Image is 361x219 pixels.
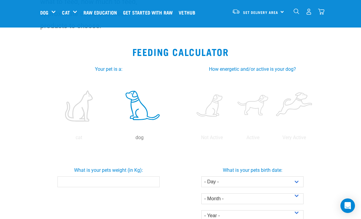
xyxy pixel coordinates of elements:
[50,134,108,141] p: cat
[82,0,122,25] a: Raw Education
[110,134,169,141] p: dog
[44,66,173,73] label: Your pet is a:
[340,198,355,213] div: Open Intercom Messenger
[306,8,312,15] img: user.png
[192,134,231,141] p: Not Active
[7,46,354,57] h2: Feeding Calculator
[179,167,326,174] label: What is your pets birth date:
[318,8,324,15] img: home-icon@2x.png
[275,134,314,141] p: Very Active
[243,11,278,13] span: Set Delivery Area
[62,9,70,16] a: Cat
[188,66,317,73] label: How energetic and/or active is your dog?
[232,9,240,14] img: van-moving.png
[35,167,182,174] label: What is your pets weight (in Kg):
[294,8,299,14] img: home-icon-1@2x.png
[40,9,48,16] a: Dog
[122,0,177,25] a: Get started with Raw
[234,134,272,141] p: Active
[177,0,200,25] a: Vethub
